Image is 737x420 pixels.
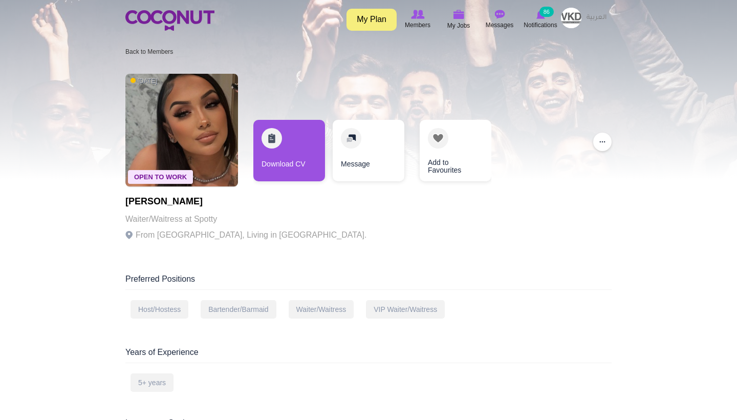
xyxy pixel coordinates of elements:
[201,300,276,319] div: Bartender/Barmaid
[131,373,174,392] div: 5+ years
[253,120,325,186] div: 1 / 3
[536,10,545,19] img: Notifications
[125,347,612,363] div: Years of Experience
[128,170,193,184] span: Open To Work
[333,120,404,181] a: Message
[539,7,554,17] small: 86
[524,20,557,30] span: Notifications
[125,228,366,242] p: From [GEOGRAPHIC_DATA], Living in [GEOGRAPHIC_DATA].
[346,9,397,31] a: My Plan
[420,120,491,181] a: Add to Favourites
[486,20,514,30] span: Messages
[253,120,325,181] a: Download CV
[366,300,445,319] div: VIP Waiter/Waitress
[405,20,430,30] span: Members
[447,20,470,31] span: My Jobs
[125,212,366,226] p: Waiter/Waitress at Spotty
[494,10,505,19] img: Messages
[125,48,173,55] a: Back to Members
[479,8,520,31] a: Messages Messages
[520,8,561,31] a: Notifications Notifications 86
[289,300,354,319] div: Waiter/Waitress
[333,120,404,186] div: 2 / 3
[397,8,438,31] a: Browse Members Members
[131,77,157,86] span: [DATE]
[593,133,612,151] button: ...
[438,8,479,32] a: My Jobs My Jobs
[581,8,612,28] a: العربية
[411,10,424,19] img: Browse Members
[412,120,484,186] div: 3 / 3
[125,197,366,207] h1: [PERSON_NAME]
[131,300,188,319] div: Host/Hostess
[453,10,464,19] img: My Jobs
[125,10,214,31] img: Home
[125,274,612,290] div: Preferred Positions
